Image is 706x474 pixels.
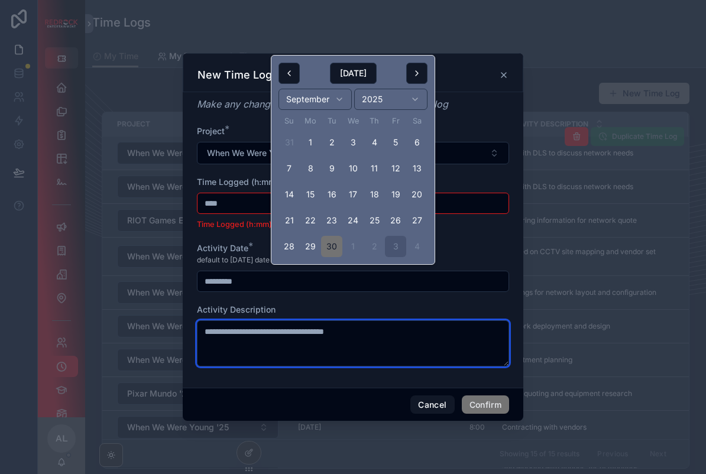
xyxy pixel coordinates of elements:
[197,304,276,314] span: Activity Description
[278,132,300,153] button: Sunday, August 31st, 2025
[342,132,364,153] button: Wednesday, September 3rd, 2025
[385,115,406,127] th: Friday
[385,132,406,153] button: Friday, September 5th, 2025
[321,132,342,153] button: Tuesday, September 2nd, 2025
[342,184,364,205] button: Wednesday, September 17th, 2025
[300,184,321,205] button: Monday, September 15th, 2025
[197,142,509,164] button: Select Button
[385,210,406,231] button: Friday, September 26th, 2025
[321,184,342,205] button: Tuesday, September 16th, 2025
[385,236,406,257] button: Today, Friday, October 3rd, 2025
[364,184,385,205] button: Thursday, September 18th, 2025
[406,236,428,257] button: Saturday, October 4th, 2025
[197,219,509,230] p: Time Logged (h:mm) is required
[197,177,278,187] span: Time Logged (h:mm)
[278,115,428,257] table: September 2025
[342,158,364,179] button: Wednesday, September 10th, 2025
[197,126,225,136] span: Project
[300,210,321,231] button: Monday, September 22nd, 2025
[364,115,385,127] th: Thursday
[364,210,385,231] button: Thursday, September 25th, 2025
[342,115,364,127] th: Wednesday
[462,395,509,414] button: Confirm
[406,132,428,153] button: Saturday, September 6th, 2025
[321,115,342,127] th: Tuesday
[342,236,364,257] button: Wednesday, October 1st, 2025
[364,158,385,179] button: Thursday, September 11th, 2025
[385,158,406,179] button: Friday, September 12th, 2025
[197,98,448,110] em: Make any changes needed before creating new time log
[197,243,248,253] span: Activity Date
[410,395,454,414] button: Cancel
[385,184,406,205] button: Friday, September 19th, 2025
[330,63,377,84] button: [DATE]
[207,147,309,159] span: When We Were Young '25
[364,132,385,153] button: Thursday, September 4th, 2025
[406,115,428,127] th: Saturday
[278,115,300,127] th: Sunday
[197,68,272,82] h3: New Time Log
[321,210,342,231] button: Tuesday, September 23rd, 2025
[278,210,300,231] button: Sunday, September 21st, 2025
[342,210,364,231] button: Wednesday, September 24th, 2025
[364,236,385,257] button: Thursday, October 2nd, 2025
[300,115,321,127] th: Monday
[321,158,342,179] button: Tuesday, September 9th, 2025
[406,210,428,231] button: Saturday, September 27th, 2025
[300,236,321,257] button: Monday, September 29th, 2025
[321,236,342,257] button: Tuesday, September 30th, 2025, selected
[406,184,428,205] button: Saturday, September 20th, 2025
[406,158,428,179] button: Saturday, September 13th, 2025
[278,158,300,179] button: Sunday, September 7th, 2025
[278,236,300,257] button: Sunday, September 28th, 2025
[197,255,270,265] span: default to [DATE] date
[278,184,300,205] button: Sunday, September 14th, 2025
[300,158,321,179] button: Monday, September 8th, 2025
[300,132,321,153] button: Monday, September 1st, 2025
